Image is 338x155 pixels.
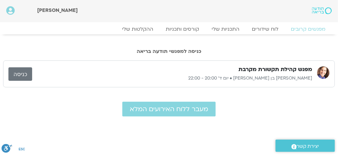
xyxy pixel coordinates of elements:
[6,26,332,32] nav: Menu
[8,67,32,81] a: כניסה
[317,66,330,79] img: שאנייה כהן בן חיים
[116,26,159,32] a: ההקלטות שלי
[276,140,335,152] a: יצירת קשר
[205,26,246,32] a: התכניות שלי
[159,26,205,32] a: קורסים ותכניות
[238,66,312,73] h3: מפגש קהילת תקשורת מקרבת
[285,26,332,32] a: מפגשים קרובים
[32,75,312,82] p: [PERSON_NAME] בן [PERSON_NAME] • יום ד׳ 20:00 - 22:00
[3,49,335,54] h2: כניסה למפגשי תודעה בריאה
[246,26,285,32] a: לוח שידורים
[130,106,208,113] span: מעבר ללוח האירועים המלא
[297,142,319,151] span: יצירת קשר
[37,7,78,14] span: [PERSON_NAME]
[122,102,216,116] a: מעבר ללוח האירועים המלא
